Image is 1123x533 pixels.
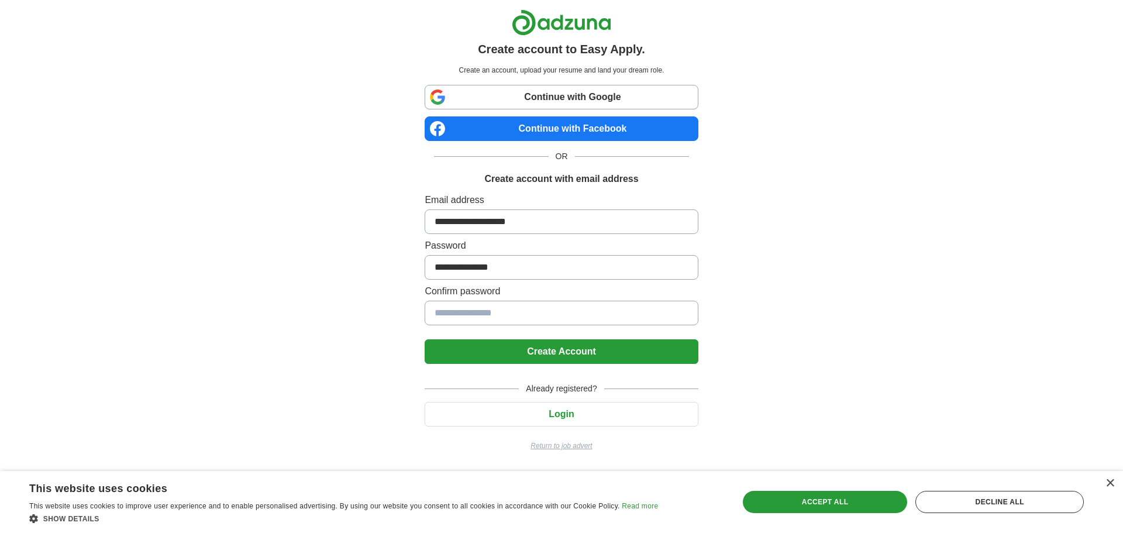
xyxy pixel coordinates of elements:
[519,383,604,395] span: Already registered?
[425,239,698,253] label: Password
[915,491,1084,513] div: Decline all
[549,150,575,163] span: OR
[425,339,698,364] button: Create Account
[427,65,695,75] p: Create an account, upload your resume and land your dream role.
[425,85,698,109] a: Continue with Google
[425,409,698,419] a: Login
[29,513,658,524] div: Show details
[512,9,611,36] img: Adzuna logo
[425,441,698,451] a: Return to job advert
[478,40,645,58] h1: Create account to Easy Apply.
[622,502,658,510] a: Read more, opens a new window
[425,193,698,207] label: Email address
[425,116,698,141] a: Continue with Facebook
[1105,479,1114,488] div: Close
[425,284,698,298] label: Confirm password
[484,172,638,186] h1: Create account with email address
[43,515,99,523] span: Show details
[743,491,908,513] div: Accept all
[29,502,620,510] span: This website uses cookies to improve user experience and to enable personalised advertising. By u...
[425,402,698,427] button: Login
[29,478,629,496] div: This website uses cookies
